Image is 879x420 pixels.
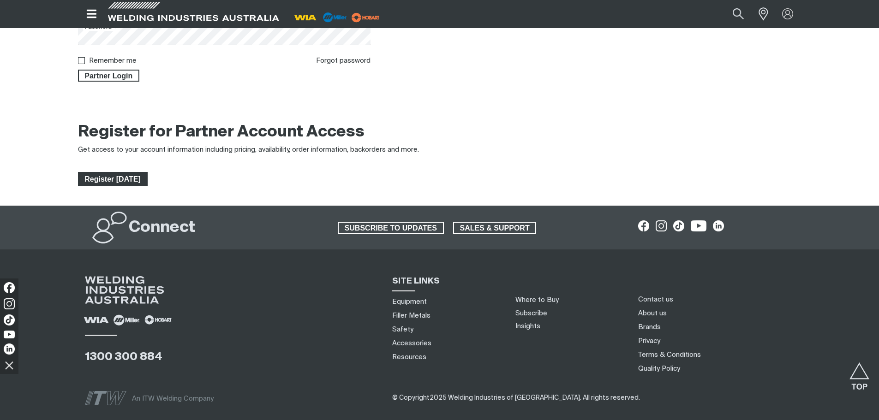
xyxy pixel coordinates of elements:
span: SALES & SUPPORT [454,222,536,234]
a: Register Today [78,172,148,187]
span: Partner Login [79,70,139,82]
h2: Connect [129,218,195,238]
button: Scroll to top [849,362,870,383]
a: Safety [392,325,413,334]
a: Contact us [638,295,673,304]
a: Privacy [638,336,660,346]
a: Where to Buy [515,296,559,303]
a: 1300 300 884 [85,351,162,362]
span: SITE LINKS [392,277,440,285]
nav: Sitemap [389,295,504,364]
a: Terms & Conditions [638,350,701,360]
a: miller [349,14,383,21]
a: Equipment [392,297,427,307]
a: About us [638,308,667,318]
button: Partner Login [78,70,140,82]
a: Quality Policy [638,364,680,373]
img: Facebook [4,282,15,293]
a: Forgot password [316,57,371,64]
img: LinkedIn [4,343,15,355]
a: Brands [638,322,661,332]
h2: Register for Partner Account Access [78,122,365,142]
span: An ITW Welding Company [132,395,214,402]
img: TikTok [4,314,15,325]
a: Insights [515,323,540,330]
label: Remember me [89,57,137,64]
span: SUBSCRIBE TO UPDATES [339,222,443,234]
a: Filler Metals [392,311,431,320]
span: ​​​​​​​​​​​​​​​​​​ ​​​​​​ [392,394,640,401]
img: Instagram [4,298,15,309]
img: hide socials [1,357,17,373]
a: Subscribe [515,310,547,317]
nav: Footer [635,292,812,375]
a: SALES & SUPPORT [453,222,537,234]
input: Product name or item number... [711,4,753,24]
a: SUBSCRIBE TO UPDATES [338,222,444,234]
img: miller [349,11,383,24]
span: Get access to your account information including pricing, availability, order information, backor... [78,146,419,153]
span: Register [DATE] [79,172,147,187]
a: Resources [392,352,426,362]
a: Accessories [392,338,431,348]
button: Search products [723,4,754,24]
img: YouTube [4,331,15,338]
span: © Copyright 2025 Welding Industries of [GEOGRAPHIC_DATA] . All rights reserved. [392,395,640,401]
